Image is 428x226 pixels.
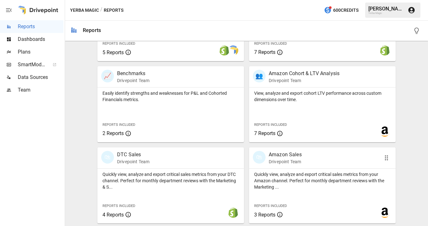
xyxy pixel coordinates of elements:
[254,204,287,208] span: Reports Included
[117,70,149,77] p: Benchmarks
[102,171,239,190] p: Quickly view, analyze and export critical sales metrics from your DTC channel. Perfect for monthl...
[18,36,63,43] span: Dashboards
[101,151,114,164] div: 🛍
[254,90,391,103] p: View, analyze and export cohort LTV performance across custom dimensions over time.
[102,130,124,136] span: 2 Reports
[269,77,339,84] p: Drivepoint Team
[18,86,63,94] span: Team
[228,45,238,55] img: smart model
[333,6,359,14] span: 600 Credits
[254,171,391,190] p: Quickly view, analyze and export critical sales metrics from your Amazon channel. Perfect for mon...
[380,208,390,218] img: amazon
[368,12,404,15] div: Yerba Magic
[18,61,46,68] span: SmartModel
[321,4,361,16] button: 600Credits
[254,123,287,127] span: Reports Included
[101,70,114,82] div: 📈
[254,130,275,136] span: 7 Reports
[18,48,63,56] span: Plans
[102,212,124,218] span: 4 Reports
[254,212,275,218] span: 3 Reports
[102,123,135,127] span: Reports Included
[102,90,239,103] p: Easily identify strengths and weaknesses for P&L and Cohorted Financials metrics.
[269,151,302,158] p: Amazon Sales
[253,151,266,164] div: 🛍
[269,158,302,165] p: Drivepoint Team
[18,74,63,81] span: Data Sources
[45,60,50,68] span: ™
[102,42,135,46] span: Reports Included
[228,208,238,218] img: shopify
[102,204,135,208] span: Reports Included
[253,70,266,82] div: 👥
[368,6,404,12] div: [PERSON_NAME]
[219,45,229,55] img: shopify
[254,49,275,55] span: 7 Reports
[70,6,99,14] button: Yerba Magic
[102,49,124,55] span: 5 Reports
[269,70,339,77] p: Amazon Cohort & LTV Analysis
[18,23,63,30] span: Reports
[117,77,149,84] p: Drivepoint Team
[83,27,101,33] div: Reports
[380,126,390,137] img: amazon
[117,158,149,165] p: Drivepoint Team
[117,151,149,158] p: DTC Sales
[254,42,287,46] span: Reports Included
[380,45,390,55] img: shopify
[100,6,102,14] div: /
